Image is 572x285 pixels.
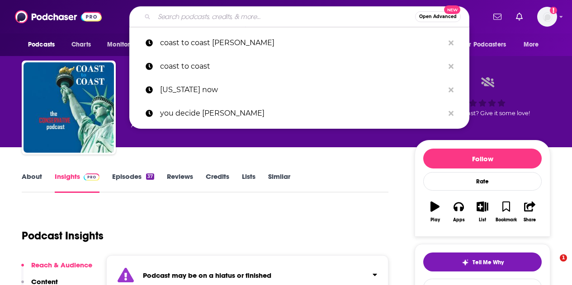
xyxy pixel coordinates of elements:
[524,217,536,223] div: Share
[268,172,290,193] a: Similar
[160,55,444,78] p: coast to coast
[423,172,542,191] div: Rate
[430,217,440,223] div: Play
[160,102,444,125] p: you decide errol louis
[435,110,530,117] span: Good podcast? Give it some love!
[453,217,465,223] div: Apps
[101,36,151,53] button: open menu
[129,102,469,125] a: you decide [PERSON_NAME]
[463,38,506,51] span: For Podcasters
[490,9,505,24] a: Show notifications dropdown
[22,36,66,53] button: open menu
[55,172,99,193] a: InsightsPodchaser Pro
[28,38,55,51] span: Podcasts
[517,36,550,53] button: open menu
[129,31,469,55] a: coast to coast [PERSON_NAME]
[494,196,518,228] button: Bookmark
[107,38,139,51] span: Monitoring
[143,271,271,280] strong: Podcast may be on a hiatus or finished
[423,196,447,228] button: Play
[31,261,92,269] p: Reach & Audience
[541,254,563,276] iframe: Intercom live chat
[415,69,550,125] div: Good podcast? Give it some love!
[537,7,557,27] span: Logged in as gabrielle.gantz
[423,252,542,271] button: tell me why sparkleTell Me Why
[24,62,114,153] img: Coast to Coast: The Conservative Podcast
[457,36,519,53] button: open menu
[146,173,154,180] div: 37
[160,31,444,55] p: coast to coast jon cohen
[84,173,99,181] img: Podchaser Pro
[22,172,42,193] a: About
[419,14,457,19] span: Open Advanced
[242,172,255,193] a: Lists
[167,172,193,193] a: Reviews
[160,78,444,102] p: new york now
[131,120,188,131] div: A podcast
[560,254,567,262] span: 1
[21,261,92,277] button: Reach & Audience
[206,172,229,193] a: Credits
[496,217,517,223] div: Bookmark
[154,9,415,24] input: Search podcasts, credits, & more...
[129,78,469,102] a: [US_STATE] now
[444,5,460,14] span: New
[15,8,102,25] img: Podchaser - Follow, Share and Rate Podcasts
[129,55,469,78] a: coast to coast
[471,196,494,228] button: List
[518,196,542,228] button: Share
[524,38,539,51] span: More
[423,149,542,168] button: Follow
[512,9,526,24] a: Show notifications dropdown
[66,36,96,53] a: Charts
[22,229,104,243] h1: Podcast Insights
[473,259,504,266] span: Tell Me Why
[447,196,470,228] button: Apps
[479,217,486,223] div: List
[112,172,154,193] a: Episodes37
[129,6,469,27] div: Search podcasts, credits, & more...
[537,7,557,27] button: Show profile menu
[550,7,557,14] svg: Add a profile image
[71,38,91,51] span: Charts
[462,259,469,266] img: tell me why sparkle
[537,7,557,27] img: User Profile
[415,11,461,22] button: Open AdvancedNew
